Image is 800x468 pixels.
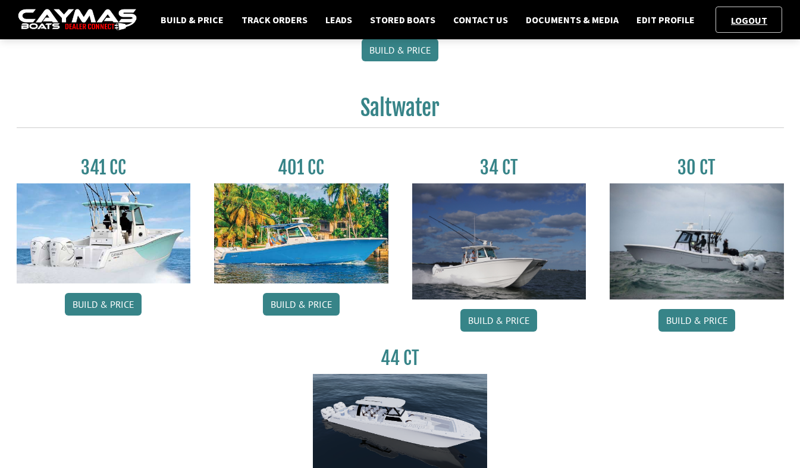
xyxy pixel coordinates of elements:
[658,309,735,332] a: Build & Price
[362,39,438,61] a: Build & Price
[65,293,142,316] a: Build & Price
[630,12,701,27] a: Edit Profile
[263,293,340,316] a: Build & Price
[610,183,784,299] img: 30_CT_photo_shoot_for_caymas_connect.jpg
[364,12,441,27] a: Stored Boats
[313,347,487,369] h3: 44 CT
[725,14,773,26] a: Logout
[17,183,191,283] img: 341CC-thumbjpg.jpg
[412,157,586,179] h3: 34 CT
[520,12,625,27] a: Documents & Media
[155,12,230,27] a: Build & Price
[214,157,388,179] h3: 401 CC
[17,95,784,128] h2: Saltwater
[460,309,537,332] a: Build & Price
[214,183,388,283] img: 401CC_thumb.pg.jpg
[17,157,191,179] h3: 341 CC
[18,9,137,31] img: caymas-dealer-connect-2ed40d3bc7270c1d8d7ffb4b79bf05adc795679939227970def78ec6f6c03838.gif
[236,12,313,27] a: Track Orders
[319,12,358,27] a: Leads
[412,183,586,299] img: Caymas_34_CT_pic_1.jpg
[447,12,514,27] a: Contact Us
[610,157,784,179] h3: 30 CT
